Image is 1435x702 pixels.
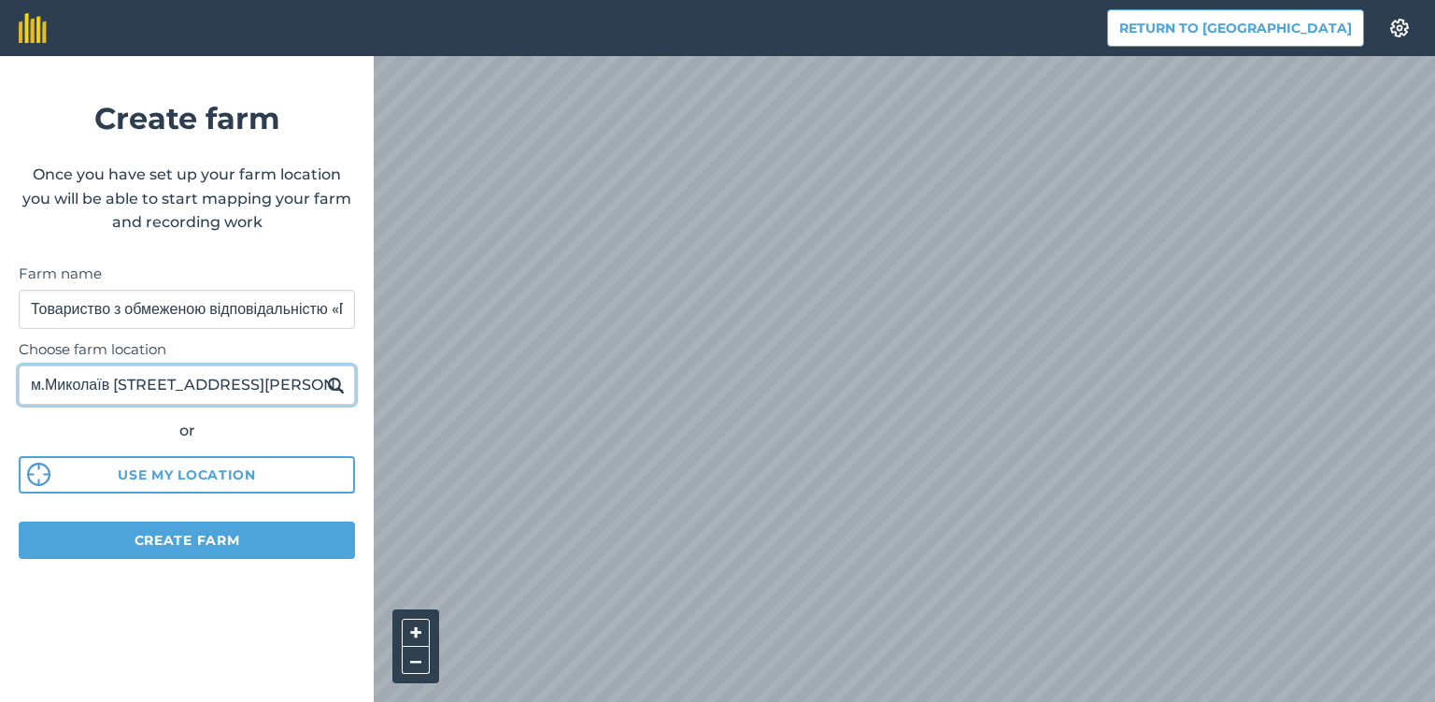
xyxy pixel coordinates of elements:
input: Enter your farm’s address [19,365,355,405]
div: or [19,419,355,443]
h1: Create farm [19,94,355,142]
label: Farm name [19,263,355,285]
p: Once you have set up your farm location you will be able to start mapping your farm and recording... [19,163,355,235]
button: Create farm [19,522,355,559]
button: Return to [GEOGRAPHIC_DATA] [1107,9,1364,47]
button: + [402,619,430,647]
button: Use my location [19,456,355,494]
img: fieldmargin Logo [19,13,47,43]
input: Farm name [19,290,355,329]
button: – [402,647,430,674]
img: svg%3e [27,463,50,486]
img: svg+xml;base64,PHN2ZyB4bWxucz0iaHR0cDovL3d3dy53My5vcmcvMjAwMC9zdmciIHdpZHRoPSIxOSIgaGVpZ2h0PSIyNC... [327,374,345,396]
img: A cog icon [1388,19,1411,37]
label: Choose farm location [19,338,355,361]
